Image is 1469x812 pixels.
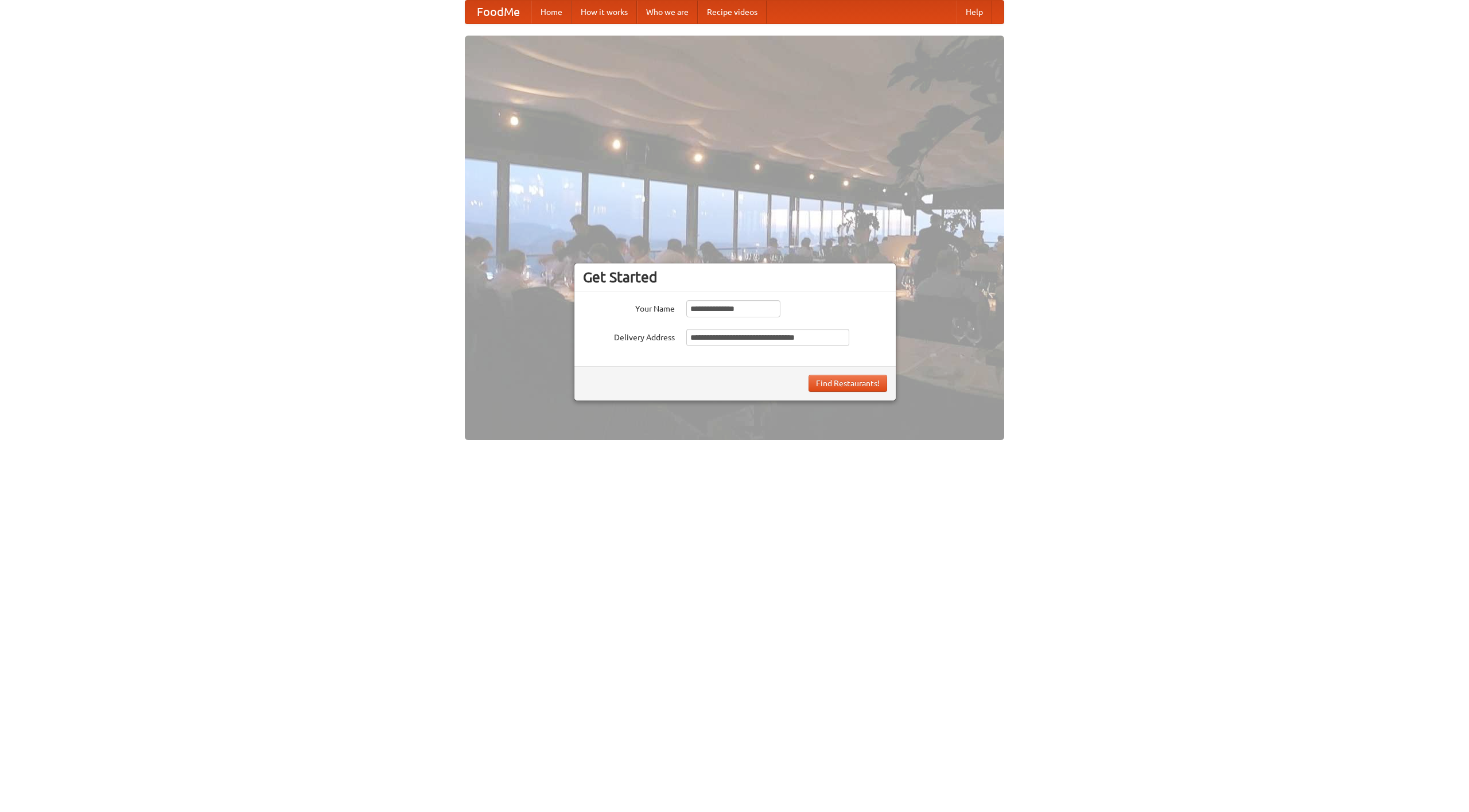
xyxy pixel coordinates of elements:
a: Recipe videos [698,1,767,24]
button: Find Restaurants! [809,375,887,392]
a: Help [957,1,992,24]
a: FoodMe [465,1,531,24]
a: Home [531,1,572,24]
a: Who we are [637,1,698,24]
label: Your Name [583,300,675,314]
a: How it works [572,1,637,24]
label: Delivery Address [583,329,675,343]
h3: Get Started [583,269,887,286]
